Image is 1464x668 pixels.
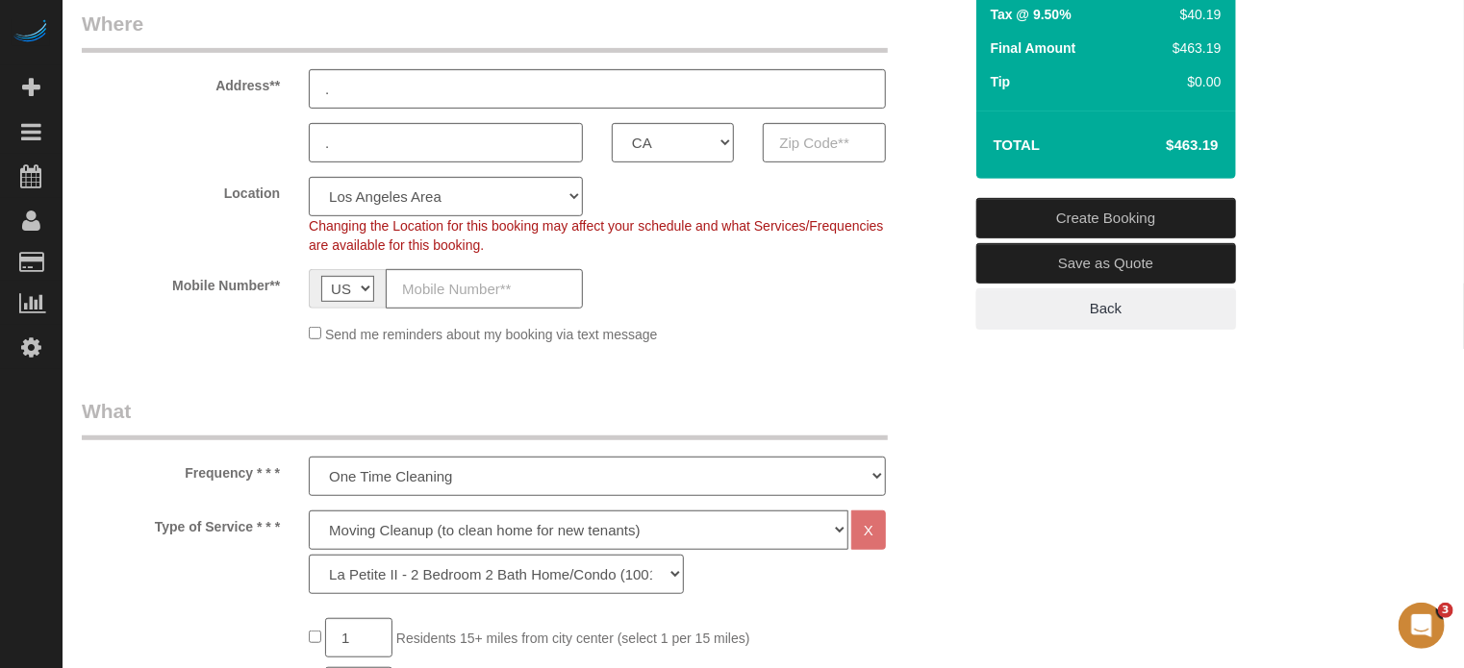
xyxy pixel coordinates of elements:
[12,19,50,46] img: Automaid Logo
[386,269,583,309] input: Mobile Number**
[763,123,885,162] input: Zip Code**
[309,218,883,253] span: Changing the Location for this booking may affect your schedule and what Services/Frequencies are...
[67,269,294,295] label: Mobile Number**
[976,198,1236,238] a: Create Booking
[1165,38,1221,58] div: $463.19
[991,72,1011,91] label: Tip
[1165,5,1221,24] div: $40.19
[325,327,658,342] span: Send me reminders about my booking via text message
[1165,72,1221,91] div: $0.00
[82,10,888,53] legend: Where
[67,510,294,536] label: Type of Service * * *
[82,397,888,440] legend: What
[67,457,294,482] label: Frequency * * *
[991,5,1072,24] label: Tax @ 9.50%
[1108,137,1218,154] h4: $463.19
[1438,603,1453,618] span: 3
[991,38,1076,58] label: Final Amount
[976,288,1236,329] a: Back
[67,177,294,203] label: Location
[994,136,1041,153] strong: Total
[976,243,1236,284] a: Save as Quote
[396,631,750,646] span: Residents 15+ miles from city center (select 1 per 15 miles)
[1399,603,1445,649] iframe: Intercom live chat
